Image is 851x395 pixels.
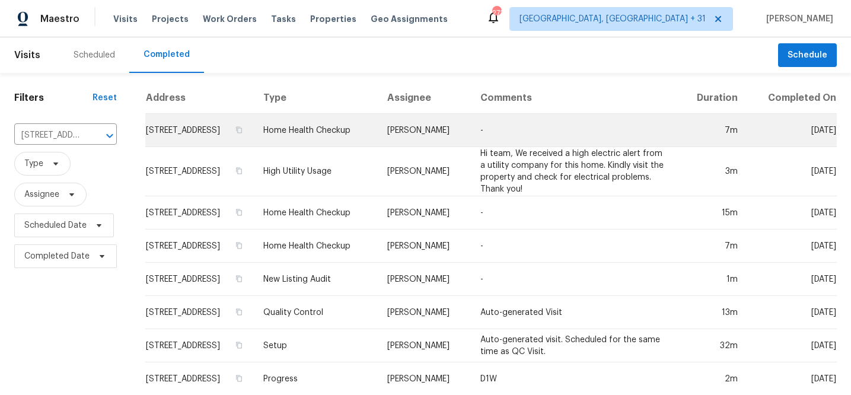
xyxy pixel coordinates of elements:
td: Quality Control [254,296,378,329]
td: Auto-generated Visit [471,296,678,329]
td: [STREET_ADDRESS] [145,329,254,362]
div: Reset [93,92,117,104]
span: Maestro [40,13,79,25]
th: Type [254,82,378,114]
button: Copy Address [234,207,244,218]
span: Assignee [24,189,59,200]
td: [PERSON_NAME] [378,263,471,296]
div: Scheduled [74,49,115,61]
td: Hi team, We received a high electric alert from a utility company for this home. Kindly visit the... [471,147,678,196]
td: [STREET_ADDRESS] [145,230,254,263]
td: [PERSON_NAME] [378,147,471,196]
td: 13m [678,296,747,329]
td: 1m [678,263,747,296]
td: [PERSON_NAME] [378,296,471,329]
button: Copy Address [234,373,244,384]
button: Copy Address [234,307,244,317]
td: [DATE] [747,329,837,362]
div: Completed [144,49,190,60]
button: Schedule [778,43,837,68]
span: Properties [310,13,356,25]
th: Completed On [747,82,837,114]
span: Visits [14,42,40,68]
span: [PERSON_NAME] [761,13,833,25]
button: Copy Address [234,125,244,135]
span: [GEOGRAPHIC_DATA], [GEOGRAPHIC_DATA] + 31 [519,13,706,25]
td: - [471,196,678,230]
td: - [471,263,678,296]
button: Copy Address [234,340,244,351]
td: [DATE] [747,263,837,296]
button: Open [101,128,118,144]
td: Home Health Checkup [254,230,378,263]
td: [DATE] [747,147,837,196]
th: Duration [678,82,747,114]
td: Auto-generated visit. Scheduled for the same time as QC Visit. [471,329,678,362]
td: [STREET_ADDRESS] [145,196,254,230]
td: 7m [678,114,747,147]
td: 3m [678,147,747,196]
th: Assignee [378,82,471,114]
td: [DATE] [747,114,837,147]
td: [PERSON_NAME] [378,230,471,263]
td: 7m [678,230,747,263]
td: Home Health Checkup [254,114,378,147]
td: [STREET_ADDRESS] [145,147,254,196]
span: Projects [152,13,189,25]
td: New Listing Audit [254,263,378,296]
td: 15m [678,196,747,230]
td: [DATE] [747,296,837,329]
td: [STREET_ADDRESS] [145,263,254,296]
button: Copy Address [234,273,244,284]
td: [STREET_ADDRESS] [145,296,254,329]
td: Home Health Checkup [254,196,378,230]
td: [PERSON_NAME] [378,196,471,230]
span: Scheduled Date [24,219,87,231]
td: High Utility Usage [254,147,378,196]
div: 271 [492,7,501,19]
td: - [471,114,678,147]
span: Geo Assignments [371,13,448,25]
span: Tasks [271,15,296,23]
td: 32m [678,329,747,362]
span: Type [24,158,43,170]
span: Completed Date [24,250,90,262]
th: Address [145,82,254,114]
button: Copy Address [234,240,244,251]
td: [PERSON_NAME] [378,114,471,147]
td: [STREET_ADDRESS] [145,114,254,147]
th: Comments [471,82,678,114]
span: Visits [113,13,138,25]
span: Work Orders [203,13,257,25]
button: Copy Address [234,165,244,176]
td: [DATE] [747,230,837,263]
input: Search for an address... [14,126,84,145]
td: [PERSON_NAME] [378,329,471,362]
h1: Filters [14,92,93,104]
td: - [471,230,678,263]
td: [DATE] [747,196,837,230]
td: Setup [254,329,378,362]
span: Schedule [788,48,827,63]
